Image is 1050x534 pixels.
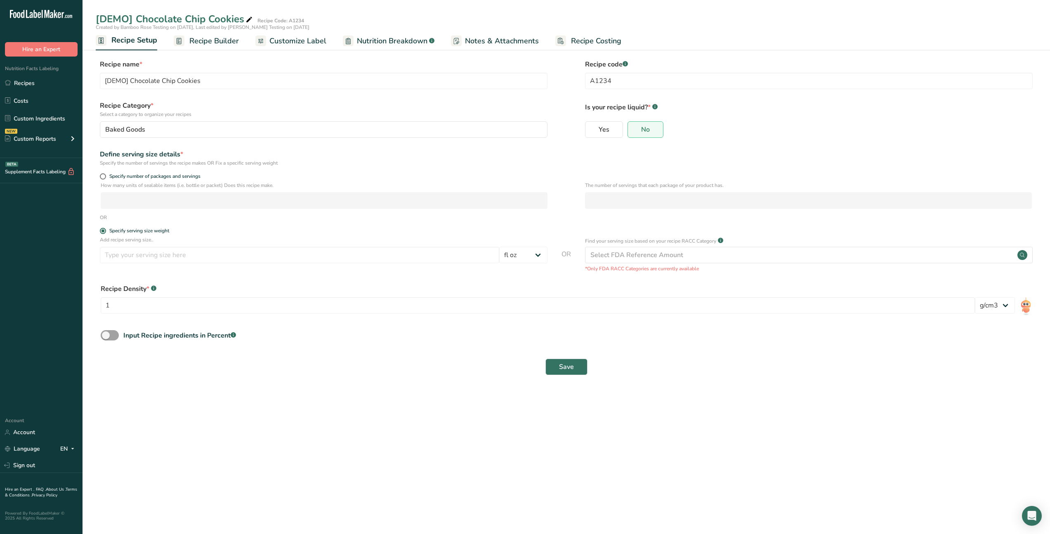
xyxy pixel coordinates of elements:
[5,42,78,57] button: Hire an Expert
[585,265,1033,272] p: *Only FDA RACC Categories are currently available
[5,511,78,521] div: Powered By FoodLabelMaker © 2025 All Rights Reserved
[109,228,169,234] div: Specify serving size weight
[585,237,716,245] p: Find your serving size based on your recipe RACC Category
[100,159,547,167] div: Specify the number of servings the recipe makes OR Fix a specific serving weight
[585,73,1033,89] input: Type your recipe code here
[60,444,78,454] div: EN
[174,32,239,50] a: Recipe Builder
[255,32,326,50] a: Customize Label
[100,111,547,118] p: Select a category to organize your recipes
[32,492,57,498] a: Privacy Policy
[101,297,975,314] input: Type your density here
[111,35,157,46] span: Recipe Setup
[105,125,145,135] span: Baked Goods
[100,149,547,159] div: Define serving size details
[5,487,34,492] a: Hire an Expert .
[100,121,547,138] button: Baked Goods
[1020,297,1032,316] img: RIA AI Bot
[100,247,499,263] input: Type your serving size here
[1022,506,1042,526] div: Open Intercom Messenger
[269,35,326,47] span: Customize Label
[585,182,1032,189] p: The number of servings that each package of your product has.
[5,162,18,167] div: BETA
[96,31,157,51] a: Recipe Setup
[585,59,1033,69] label: Recipe code
[641,125,650,134] span: No
[465,35,539,47] span: Notes & Attachments
[100,101,547,118] label: Recipe Category
[451,32,539,50] a: Notes & Attachments
[555,32,621,50] a: Recipe Costing
[590,250,683,260] div: Select FDA Reference Amount
[571,35,621,47] span: Recipe Costing
[559,362,574,372] span: Save
[343,32,434,50] a: Nutrition Breakdown
[585,101,1033,112] p: Is your recipe liquid?
[562,249,571,272] span: OR
[5,487,77,498] a: Terms & Conditions .
[46,487,66,492] a: About Us .
[106,173,201,180] span: Specify number of packages and servings
[5,442,40,456] a: Language
[100,59,547,69] label: Recipe name
[5,129,17,134] div: NEW
[101,284,1032,294] div: Recipe Density
[100,214,107,221] div: OR
[257,17,304,24] div: Recipe Code: A1234
[96,24,309,31] span: Created by Bamboo Rose Testing on [DATE], Last edited by [PERSON_NAME] Testing on [DATE]
[545,359,588,375] button: Save
[357,35,427,47] span: Nutrition Breakdown
[101,182,547,189] p: How many units of sealable items (i.e. bottle or packet) Does this recipe make.
[123,331,236,340] div: Input Recipe ingredients in Percent
[5,135,56,143] div: Custom Reports
[36,487,46,492] a: FAQ .
[189,35,239,47] span: Recipe Builder
[100,73,547,89] input: Type your recipe name here
[599,125,609,134] span: Yes
[100,236,547,243] p: Add recipe serving size..
[96,12,254,26] div: [DEMO] Chocolate Chip Cookies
